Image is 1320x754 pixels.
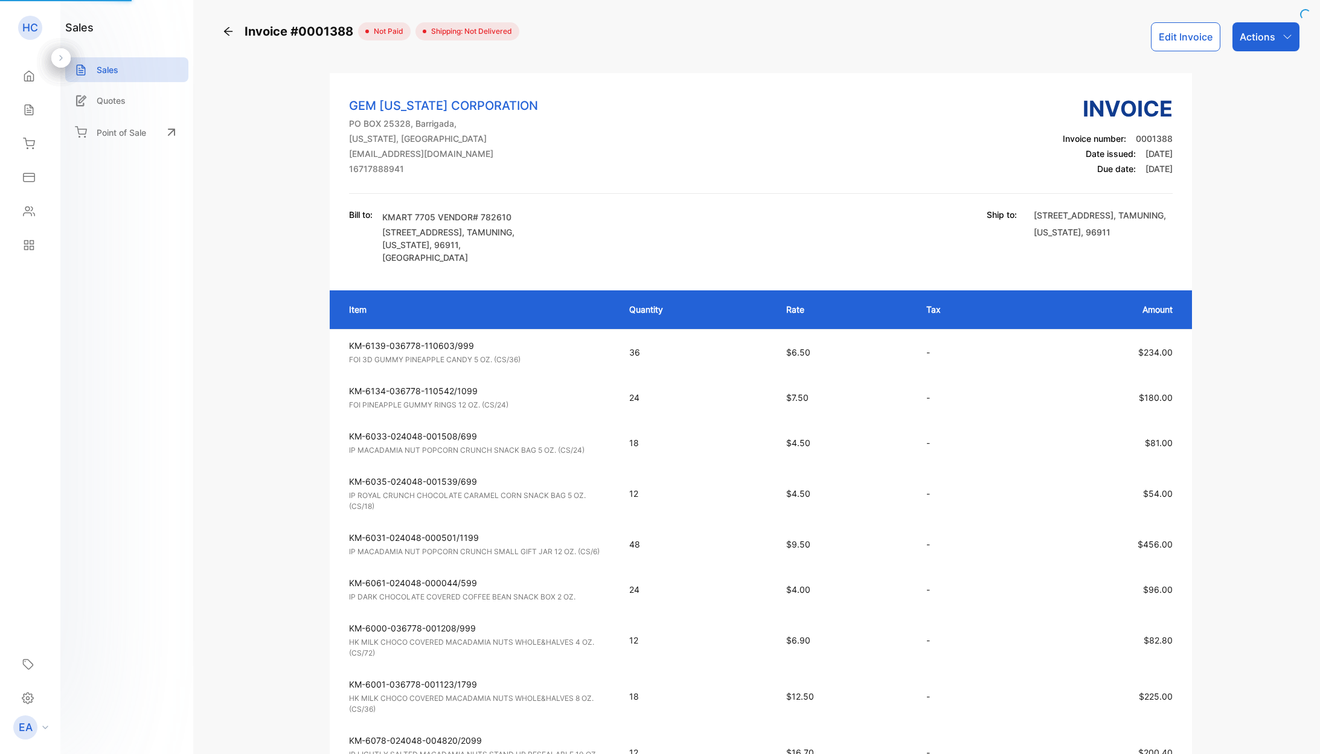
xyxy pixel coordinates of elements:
a: Sales [65,57,188,82]
p: HK MILK CHOCO COVERED MACADAMIA NUTS WHOLE&HALVES 4 OZ. (CS/72) [349,637,607,659]
p: KM-6061-024048-000044/599 [349,577,607,589]
p: Point of Sale [97,126,146,139]
span: $54.00 [1143,488,1173,499]
span: $12.50 [786,691,814,701]
span: 0001388 [1136,133,1173,144]
span: , 96911 [429,240,458,250]
p: KM-6078-024048-004820/2099 [349,734,607,747]
h1: sales [65,19,94,36]
span: [STREET_ADDRESS] [1034,210,1113,220]
p: [EMAIL_ADDRESS][DOMAIN_NAME] [349,147,538,160]
button: Edit Invoice [1151,22,1220,51]
span: Due date: [1097,164,1136,174]
p: KM-6000-036778-001208/999 [349,622,607,634]
span: $96.00 [1143,584,1173,595]
p: IP MACADAMIA NUT POPCORN CRUNCH SMALL GIFT JAR 12 OZ. (CS/6) [349,546,607,557]
p: - [926,391,1007,404]
p: 36 [629,346,761,359]
p: KM-6033-024048-001508/699 [349,430,607,442]
span: [STREET_ADDRESS] [382,227,462,237]
span: $9.50 [786,539,810,549]
p: Sales [97,63,118,76]
span: $180.00 [1139,392,1173,403]
p: IP ROYAL CRUNCH CHOCOLATE CARAMEL CORN SNACK BAG 5 OZ. (CS/18) [349,490,607,512]
p: FOI 3D GUMMY PINEAPPLE CANDY 5 OZ. (CS/36) [349,354,607,365]
p: - [926,690,1007,703]
a: Point of Sale [65,119,188,145]
span: $4.50 [786,488,810,499]
p: Tax [926,303,1007,316]
span: $7.50 [786,392,809,403]
span: $234.00 [1138,347,1173,357]
p: Ship to: [987,208,1017,221]
p: [US_STATE], [GEOGRAPHIC_DATA] [349,132,538,145]
p: 18 [629,436,761,449]
p: Actions [1240,30,1275,44]
p: 12 [629,634,761,647]
p: KM-6001-036778-001123/1799 [349,678,607,691]
span: Invoice number: [1063,133,1126,144]
p: - [926,634,1007,647]
span: , TAMUNING [462,227,512,237]
p: GEM [US_STATE] CORPORATION [349,97,538,115]
p: KM-6031-024048-000501/1199 [349,531,607,544]
p: Bill to: [349,208,373,221]
span: $6.90 [786,635,810,645]
p: HK MILK CHOCO COVERED MACADAMIA NUTS WHOLE&HALVES 8 OZ. (CS/36) [349,693,607,715]
span: , TAMUNING [1113,210,1164,220]
p: 12 [629,487,761,500]
p: Quantity [629,303,761,316]
p: 24 [629,391,761,404]
span: $6.50 [786,347,810,357]
span: $82.80 [1144,635,1173,645]
p: KM-6035-024048-001539/699 [349,475,607,488]
h3: Invoice [1063,92,1173,125]
span: $4.50 [786,438,810,448]
p: FOI PINEAPPLE GUMMY RINGS 12 OZ. (CS/24) [349,400,607,411]
p: - [926,538,1007,551]
span: not paid [369,26,403,37]
span: $81.00 [1145,438,1173,448]
p: PO BOX 25328, Barrigada, [349,117,538,130]
p: Amount [1031,303,1173,316]
span: [DATE] [1145,149,1173,159]
p: 18 [629,690,761,703]
span: $225.00 [1139,691,1173,701]
p: 24 [629,583,761,596]
span: [DATE] [1145,164,1173,174]
p: 16717888941 [349,162,538,175]
p: IP MACADAMIA NUT POPCORN CRUNCH SNACK BAG 5 OZ. (CS/24) [349,445,607,456]
p: Item [349,303,605,316]
span: , 96911 [1081,227,1110,237]
p: KM-6139-036778-110603/999 [349,339,607,352]
span: Date issued: [1086,149,1136,159]
p: EA [19,720,33,735]
p: Rate [786,303,902,316]
p: HC [22,20,38,36]
p: - [926,583,1007,596]
span: Invoice #0001388 [245,22,358,40]
p: 48 [629,538,761,551]
p: IP DARK CHOCOLATE COVERED COFFEE BEAN SNACK BOX 2 OZ. [349,592,607,602]
p: Quotes [97,94,126,107]
a: Quotes [65,88,188,113]
button: Actions [1232,22,1299,51]
p: - [926,346,1007,359]
span: Shipping: Not Delivered [426,26,512,37]
span: $4.00 [786,584,810,595]
p: KMART 7705 VENDOR# 782610 [382,211,521,223]
span: $456.00 [1138,539,1173,549]
p: KM-6134-036778-110542/1099 [349,385,607,397]
p: - [926,487,1007,500]
p: - [926,436,1007,449]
